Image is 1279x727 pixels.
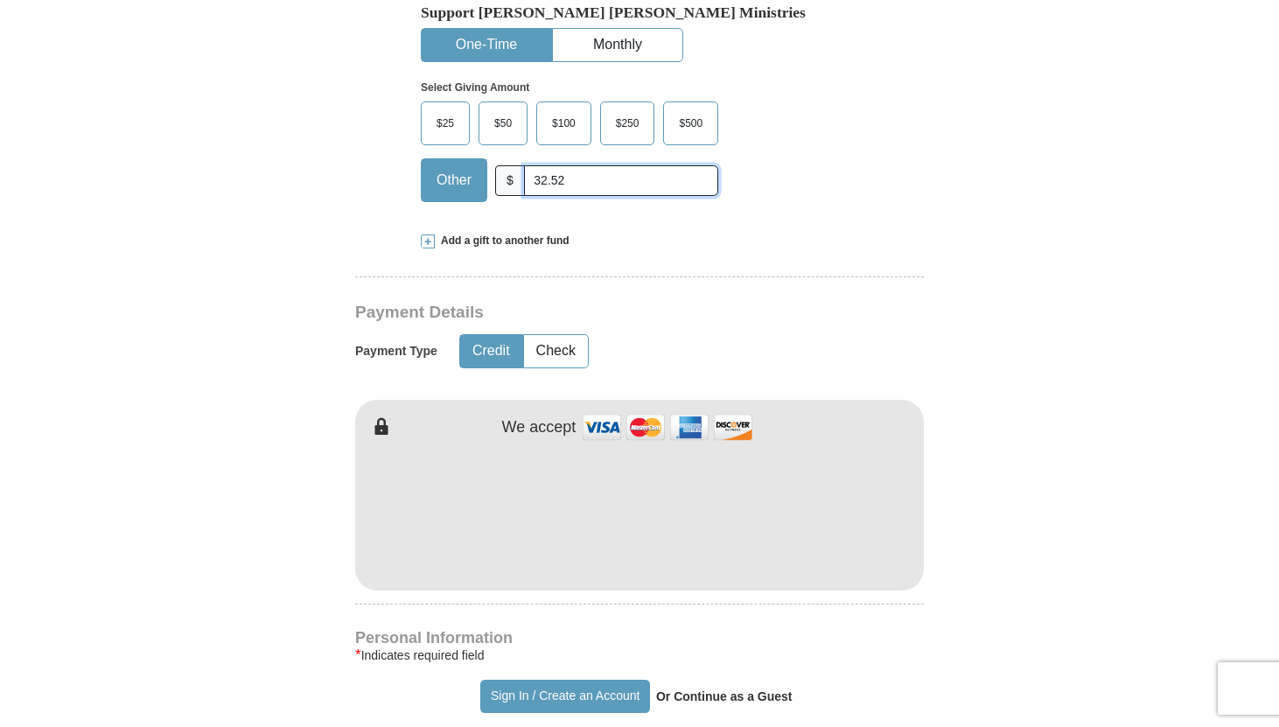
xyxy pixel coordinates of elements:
[524,335,588,367] button: Check
[553,29,682,61] button: Monthly
[502,418,577,437] h4: We accept
[607,110,648,136] span: $250
[355,631,924,645] h4: Personal Information
[428,110,463,136] span: $25
[495,165,525,196] span: $
[486,110,521,136] span: $50
[421,81,529,94] strong: Select Giving Amount
[421,3,858,22] h5: Support [PERSON_NAME] [PERSON_NAME] Ministries
[355,344,437,359] h5: Payment Type
[580,409,755,446] img: credit cards accepted
[428,167,480,193] span: Other
[435,234,570,248] span: Add a gift to another fund
[656,689,793,703] strong: Or Continue as a Guest
[543,110,584,136] span: $100
[355,303,801,323] h3: Payment Details
[524,165,718,196] input: Other Amount
[460,335,522,367] button: Credit
[422,29,551,61] button: One-Time
[480,680,649,713] button: Sign In / Create an Account
[355,645,924,666] div: Indicates required field
[670,110,711,136] span: $500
